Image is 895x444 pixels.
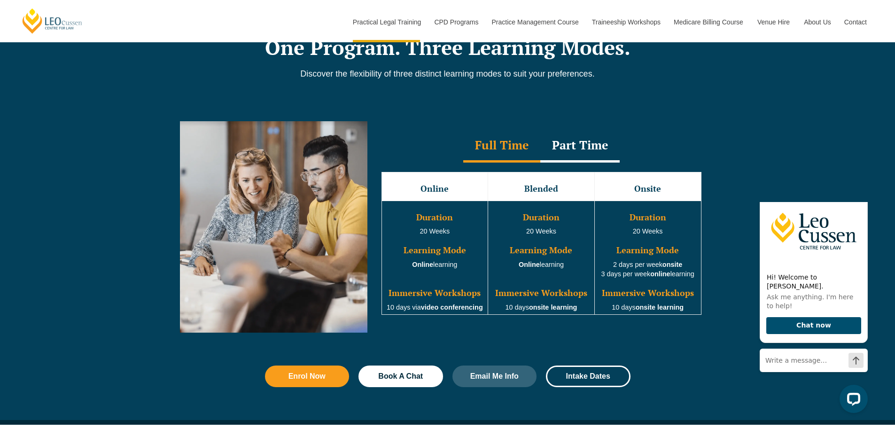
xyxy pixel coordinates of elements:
h3: Duration [596,213,700,222]
p: Discover the flexibility of three distinct learning modes to suit your preferences. [180,69,716,79]
a: Enrol Now [265,366,350,387]
p: Ask me anything. I'm here to help! [83,91,177,109]
a: Contact [837,2,874,42]
a: Medicare Billing Course [667,2,750,42]
iframe: LiveChat chat widget [684,202,872,421]
span: Email Me Info [470,373,519,380]
h2: One Program. Three Learning Modes. [180,36,716,59]
h3: Immersive Workshops [489,288,593,298]
h2: Hi! Welcome to [PERSON_NAME]. [83,71,177,89]
a: Intake Dates [546,366,630,387]
span: Enrol Now [288,373,326,380]
span: 20 Weeks [420,227,450,235]
div: Part Time [540,130,620,163]
h3: Learning Mode [596,246,700,255]
a: CPD Programs [427,2,484,42]
strong: video conferencing [421,304,483,311]
span: Book A Chat [378,373,423,380]
strong: Online [519,261,540,268]
h3: Blended [489,184,593,194]
h3: Immersive Workshops [596,288,700,298]
strong: onsite learning [636,304,684,311]
h3: Learning Mode [489,246,593,255]
td: 20 Weeks 2 days per week 3 days per week learning 10 days [594,201,701,315]
a: [PERSON_NAME] Centre for Law [21,8,84,34]
button: Chat now [83,115,178,132]
td: 20 Weeks learning 10 days [488,201,595,315]
a: Book A Chat [358,366,443,387]
a: About Us [797,2,837,42]
h3: Online [383,184,487,194]
a: Email Me Info [452,366,537,387]
span: Duration [416,211,453,223]
td: learning 10 days via [381,201,488,315]
a: Venue Hire [750,2,797,42]
button: Send a message [165,151,180,166]
a: Traineeship Workshops [585,2,667,42]
a: Practice Management Course [485,2,585,42]
button: Open LiveChat chat widget [156,183,184,211]
h3: Learning Mode [383,246,487,255]
input: Write a message… [77,147,184,170]
strong: onsite learning [529,304,577,311]
h3: Immersive Workshops [383,288,487,298]
strong: onsite [662,261,682,268]
h3: Onsite [596,184,700,194]
strong: Online [412,261,433,268]
a: Practical Legal Training [346,2,428,42]
span: Intake Dates [566,373,610,380]
div: Full Time [463,130,540,163]
strong: online [650,270,670,278]
h3: Duration [489,213,593,222]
